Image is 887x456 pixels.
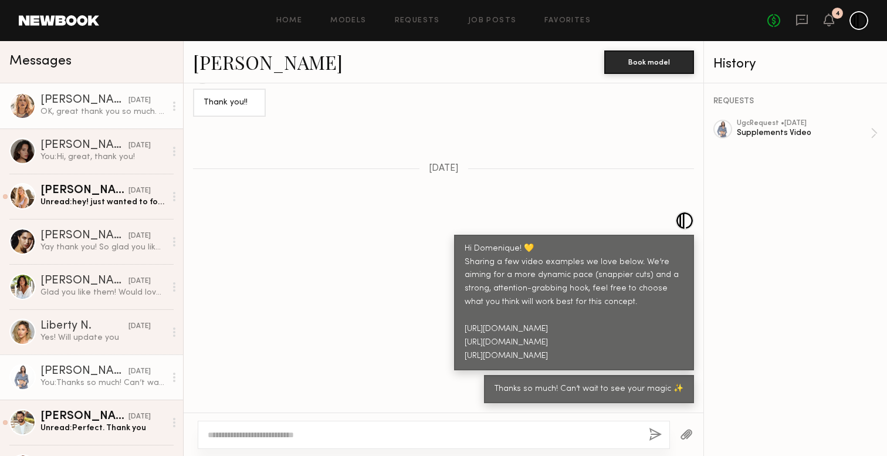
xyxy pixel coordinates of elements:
div: [DATE] [128,140,151,151]
a: ugcRequest •[DATE]Supplements Video [737,120,878,147]
div: 4 [835,11,840,17]
div: Yay thank you! So glad you like it :) let me know if you ever need anymore videos xx love the pro... [40,242,165,253]
div: [DATE] [128,185,151,197]
a: Home [276,17,303,25]
div: ugc Request • [DATE] [737,120,871,127]
div: Thank you!! [204,96,255,110]
div: Hi Domenique! 💛 Sharing a few video examples we love below. We’re aiming for a more dynamic pace ... [465,242,683,364]
a: Book model [604,56,694,66]
div: Unread: Perfect. Thank you [40,423,165,434]
a: Job Posts [468,17,517,25]
div: [DATE] [128,411,151,423]
div: [PERSON_NAME] [40,411,128,423]
span: [DATE] [429,164,459,174]
a: Favorites [544,17,591,25]
div: [PERSON_NAME] [40,366,128,377]
a: Models [330,17,366,25]
a: Requests [395,17,440,25]
div: [DATE] [128,276,151,287]
div: [DATE] [128,321,151,332]
div: Liberty N. [40,320,128,332]
div: Supplements Video [737,127,871,139]
div: [DATE] [128,95,151,106]
div: Unread: hey! just wanted to follow up [40,197,165,208]
div: OK, great thank you so much. I will put it to the reel ( [40,106,165,117]
div: [PERSON_NAME] [40,185,128,197]
div: History [713,58,878,71]
div: [PERSON_NAME] [40,94,128,106]
div: Glad you like them! Would love to work together again🤍 [40,287,165,298]
div: You: Thanks so much! Can’t wait to see your magic ✨ [40,377,165,389]
div: Yes! Will update you [40,332,165,343]
div: [DATE] [128,366,151,377]
span: Messages [9,55,72,68]
div: [DATE] [128,231,151,242]
div: [PERSON_NAME] [40,140,128,151]
div: REQUESTS [713,97,878,106]
div: You: Hi, great, thank you! [40,151,165,163]
div: [PERSON_NAME] [40,230,128,242]
a: [PERSON_NAME] [193,49,343,75]
div: Thanks so much! Can’t wait to see your magic ✨ [495,383,683,396]
div: [PERSON_NAME] [40,275,128,287]
button: Book model [604,50,694,74]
